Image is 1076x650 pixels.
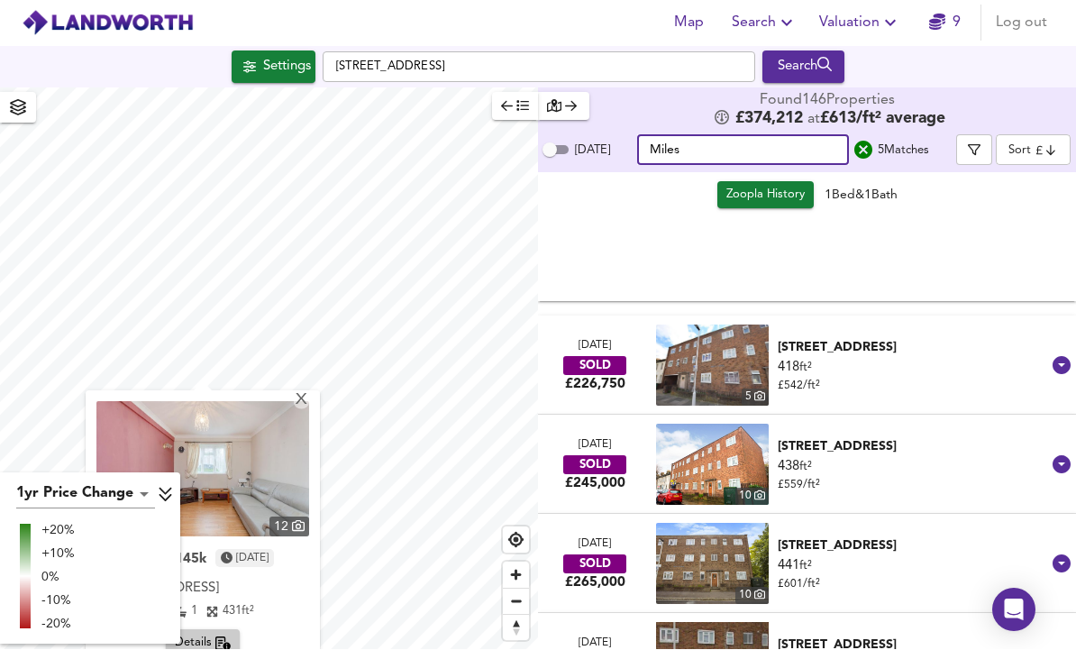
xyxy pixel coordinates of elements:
div: SOLD [563,456,626,475]
span: 441 [778,560,799,573]
div: £245,000 [565,475,625,493]
div: [STREET_ADDRESS] [778,339,1048,357]
button: Search [762,51,844,84]
a: property thumbnail 10 [656,524,769,605]
div: Settings [263,56,311,79]
div: Click to configure Search Settings [232,51,315,84]
input: Enter a location... [323,52,755,83]
a: property thumbnail 10 [656,425,769,506]
svg: Show Details [1051,454,1072,476]
time: Thursday, July 4, 2024 at 1:00:00 AM [236,550,269,568]
span: £ 374,212 [735,111,803,129]
span: ft² [799,462,812,473]
div: Open Intercom Messenger [992,589,1035,632]
div: £145k [167,552,206,570]
button: Map [660,5,717,41]
div: Found 146 Propert ies [760,93,898,111]
div: [DATE] [579,339,611,354]
span: £ 601 [778,580,820,590]
button: 9 [916,5,973,41]
span: at [807,113,820,127]
div: -20% [41,616,75,634]
span: 431 [223,606,242,618]
div: [DATE]SOLD£265,000 property thumbnail 10 [STREET_ADDRESS]441ft²£601/ft² [538,515,1076,614]
div: £265,000 [565,574,625,592]
a: property thumbnail 12 [96,402,309,537]
span: / ft² [803,579,820,590]
svg: Show Details [1051,554,1072,575]
div: 1 Bed & 1 Bath [707,182,907,217]
div: 10 [735,489,769,506]
div: [DATE]SOLD£226,750 property thumbnail 5 [STREET_ADDRESS]418ft²£542/ft² [538,316,1076,416]
span: 418 [778,362,799,375]
img: property thumbnail [656,524,769,605]
img: property thumbnail [656,325,769,407]
span: Valuation [819,11,901,36]
img: property thumbnail [656,425,769,506]
div: Flat 8, Miles Lodge, Colegrave Road, E15 1EB [96,578,309,601]
span: Zoom out [503,590,529,615]
div: [STREET_ADDRESS] [778,438,1048,456]
button: Reset bearing to north [503,615,529,641]
button: Search [725,5,805,41]
span: Search [732,11,798,36]
span: ft² [242,606,254,618]
a: property thumbnail 5 [656,325,769,407]
span: Zoopla History [726,186,805,206]
span: ft² [799,362,812,374]
div: -10% [41,592,75,610]
div: [STREET_ADDRESS] [96,581,309,599]
div: Search [767,56,840,79]
img: property thumbnail [96,402,309,537]
input: Filter... [637,135,849,166]
span: 438 [778,461,799,474]
a: 9 [929,11,961,36]
a: Zoopla History [717,182,814,210]
div: Sort [996,135,1071,166]
span: ft² [799,561,812,572]
div: +10% [41,545,75,563]
button: Zoom in [503,563,529,589]
div: Sort [1008,142,1031,160]
div: 5 Match es [878,142,929,160]
div: 1 [175,603,197,621]
svg: Show Details [1051,355,1072,377]
div: SOLD [563,555,626,574]
img: logo [22,10,194,37]
button: Settings [232,51,315,84]
button: Log out [989,5,1054,41]
div: [DATE]SOLD£245,000 property thumbnail 10 [STREET_ADDRESS]438ft²£559/ft² [538,416,1076,515]
span: / ft² [803,480,820,491]
span: £ 559 [778,481,820,491]
div: 1yr Price Change [16,481,155,509]
span: Map [667,11,710,36]
button: Zoom out [503,589,529,615]
span: £ 613 / ft² average [820,112,945,127]
div: X [294,393,309,410]
span: Log out [996,11,1047,36]
div: 0% [41,569,75,587]
div: [DATE] [579,537,611,553]
span: £ 542 [778,381,820,392]
div: 10 [735,588,769,605]
div: [STREET_ADDRESS] [778,537,1048,555]
div: Run Your Search [762,51,844,84]
span: / ft² [803,380,820,392]
div: [DATE] [579,438,611,453]
div: +20% [41,522,75,540]
button: Valuation [812,5,908,41]
div: SOLD [563,357,626,376]
button: Find my location [503,527,529,554]
div: £226,750 [565,376,625,394]
span: [DATE] [575,145,610,157]
button: search [849,136,878,165]
div: 12 [269,517,309,537]
div: 5 [742,389,769,407]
